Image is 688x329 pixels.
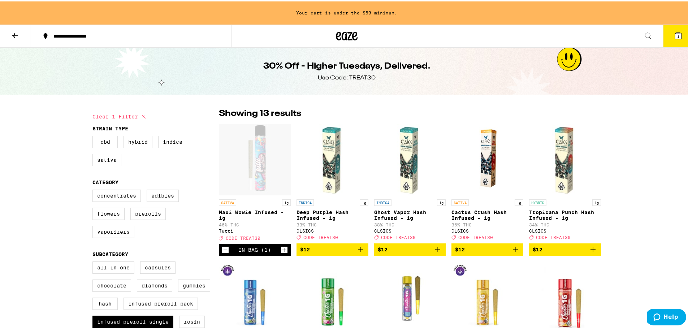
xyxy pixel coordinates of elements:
p: Tropicana Punch Hash Infused - 1g [529,208,601,220]
label: Prerolls [130,206,166,218]
label: Rosin [179,314,205,326]
p: 38% THC [374,221,446,226]
img: CLSICS - Ghost Vapor Hash Infused - 1g [374,122,446,194]
label: Hash [92,296,118,308]
span: 1 [677,33,679,37]
label: Diamonds [137,278,172,290]
p: Showing 13 results [219,106,301,118]
label: CBD [92,134,118,147]
span: CODE TREAT30 [226,234,260,239]
span: $12 [378,245,388,251]
legend: Strain Type [92,124,128,130]
img: CLSICS - Cactus Crush Hash Infused - 1g [463,122,512,194]
p: 46% THC [219,221,291,226]
span: CODE TREAT30 [536,234,571,238]
span: CODE TREAT30 [381,234,416,238]
button: Clear 1 filter [92,106,148,124]
p: SATIVA [451,198,469,204]
button: Decrement [222,245,229,252]
span: $12 [300,245,310,251]
span: $12 [533,245,542,251]
label: Infused Preroll Pack [124,296,198,308]
div: CLSICS [451,227,523,232]
button: Add to bag [451,242,523,254]
div: CLSICS [297,227,368,232]
p: 1g [360,198,368,204]
p: Deep Purple Hash Infused - 1g [297,208,368,220]
span: CODE TREAT30 [458,234,493,238]
a: Open page for Ghost Vapor Hash Infused - 1g from CLSICS [374,122,446,242]
div: In Bag (1) [238,246,271,251]
p: 1g [515,198,523,204]
div: CLSICS [529,227,601,232]
h1: 30% Off - Higher Tuesdays, Delivered. [263,59,430,71]
legend: Subcategory [92,250,128,256]
button: Increment [281,245,288,252]
img: CLSICS - Tropicana Punch Hash Infused - 1g [529,122,601,194]
p: HYBRID [529,198,546,204]
label: Chocolate [92,278,131,290]
button: Add to bag [529,242,601,254]
div: Tutti [219,227,291,232]
a: Open page for Cactus Crush Hash Infused - 1g from CLSICS [451,122,523,242]
a: Open page for Deep Purple Hash Infused - 1g from CLSICS [297,122,368,242]
img: CLSICS - Deep Purple Hash Infused - 1g [297,122,368,194]
a: Open page for Maui Wowie Infused - 1g from Tutti [219,122,291,243]
label: Vaporizers [92,224,134,237]
button: Add to bag [374,242,446,254]
label: Concentrates [92,188,141,200]
p: INDICA [297,198,314,204]
label: All-In-One [92,260,134,272]
p: Maui Wowie Infused - 1g [219,208,291,220]
a: Open page for Tropicana Punch Hash Infused - 1g from CLSICS [529,122,601,242]
label: Infused Preroll Single [92,314,173,326]
span: CODE TREAT30 [303,234,338,238]
p: 1g [282,198,291,204]
p: 1g [437,198,446,204]
div: Use Code: TREAT30 [318,73,376,81]
legend: Category [92,178,118,184]
label: Flowers [92,206,125,218]
iframe: Opens a widget where you can find more information [647,307,686,325]
p: Cactus Crush Hash Infused - 1g [451,208,523,220]
span: $12 [455,245,465,251]
p: 33% THC [297,221,368,226]
label: Edibles [147,188,179,200]
label: Indica [158,134,187,147]
p: 36% THC [451,221,523,226]
label: Sativa [92,152,121,165]
p: 34% THC [529,221,601,226]
label: Hybrid [124,134,152,147]
label: Capsules [140,260,176,272]
p: Ghost Vapor Hash Infused - 1g [374,208,446,220]
button: Add to bag [297,242,368,254]
div: CLSICS [374,227,446,232]
p: INDICA [374,198,391,204]
label: Gummies [178,278,210,290]
p: 1g [592,198,601,204]
p: SATIVA [219,198,236,204]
